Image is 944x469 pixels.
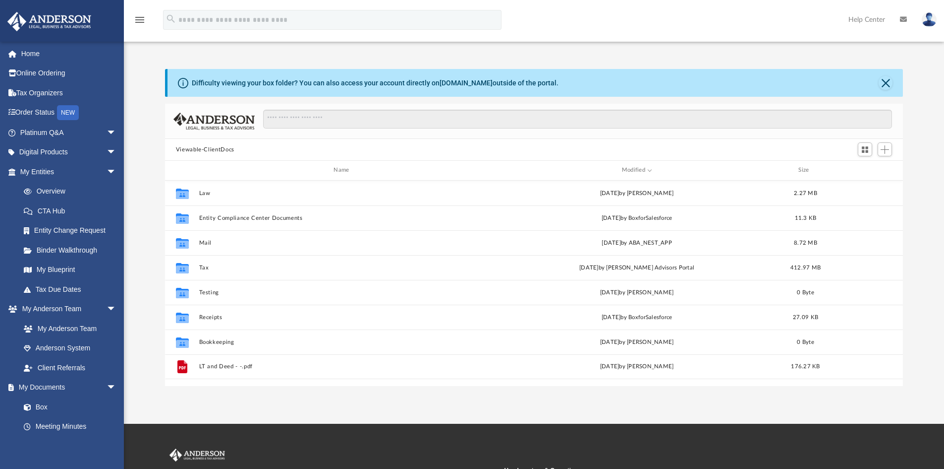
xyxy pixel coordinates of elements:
a: CTA Hub [14,201,131,221]
a: Entity Change Request [14,221,131,241]
span: 2.27 MB [794,190,817,196]
a: Box [14,397,121,417]
button: Testing [199,289,488,296]
a: Overview [14,182,131,201]
button: Entity Compliance Center Documents [199,215,488,221]
span: 0 Byte [797,339,814,344]
div: id [830,166,899,175]
div: [DATE] by [PERSON_NAME] [492,288,781,297]
button: LT and Deed - -.pdf [199,363,488,370]
a: Client Referrals [14,358,126,378]
span: arrow_drop_down [107,142,126,163]
a: Meeting Minutes [14,417,126,437]
span: 27.09 KB [793,314,818,320]
img: Anderson Advisors Platinum Portal [4,12,94,31]
div: NEW [57,105,79,120]
button: Close [879,76,892,90]
div: [DATE] by [PERSON_NAME] [492,362,781,371]
img: User Pic [922,12,937,27]
a: My Blueprint [14,260,126,280]
button: Law [199,190,488,197]
div: id [169,166,194,175]
span: arrow_drop_down [107,123,126,143]
span: arrow_drop_down [107,162,126,182]
a: Home [7,44,131,64]
span: 412.97 MB [790,265,821,270]
div: [DATE] by BoxforSalesforce [492,313,781,322]
div: Difficulty viewing your box folder? You can also access your account directly on outside of the p... [192,78,558,88]
div: [DATE] by [PERSON_NAME] [492,189,781,198]
div: grid [165,181,903,386]
div: [DATE] by ABA_NEST_APP [492,238,781,247]
div: Size [785,166,825,175]
span: 11.3 KB [794,215,816,220]
span: 8.72 MB [794,240,817,245]
span: 176.27 KB [791,364,820,369]
a: [DOMAIN_NAME] [440,79,493,87]
span: arrow_drop_down [107,378,126,398]
div: Name [198,166,488,175]
div: [DATE] by [PERSON_NAME] [492,337,781,346]
button: Viewable-ClientDocs [176,145,234,154]
a: My Anderson Teamarrow_drop_down [7,299,126,319]
a: Platinum Q&Aarrow_drop_down [7,123,131,142]
a: Tax Organizers [7,83,131,103]
a: Binder Walkthrough [14,240,131,260]
i: search [166,13,176,24]
a: My Documentsarrow_drop_down [7,378,126,398]
div: Modified [492,166,781,175]
button: Receipts [199,314,488,321]
button: Switch to Grid View [858,142,873,156]
button: Bookkeeping [199,339,488,345]
a: My Entitiesarrow_drop_down [7,162,131,182]
a: Digital Productsarrow_drop_down [7,142,131,162]
a: My Anderson Team [14,319,121,338]
span: arrow_drop_down [107,299,126,320]
a: Anderson System [14,338,126,358]
button: Tax [199,265,488,271]
div: [DATE] by BoxforSalesforce [492,213,781,222]
img: Anderson Advisors Platinum Portal [167,449,227,462]
a: Order StatusNEW [7,103,131,123]
span: 0 Byte [797,289,814,295]
input: Search files and folders [263,110,892,129]
i: menu [134,14,146,26]
button: Add [878,142,892,156]
button: Mail [199,240,488,246]
a: Online Ordering [7,64,131,83]
a: Tax Due Dates [14,279,131,299]
a: menu [134,19,146,26]
div: [DATE] by [PERSON_NAME] Advisors Portal [492,263,781,272]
